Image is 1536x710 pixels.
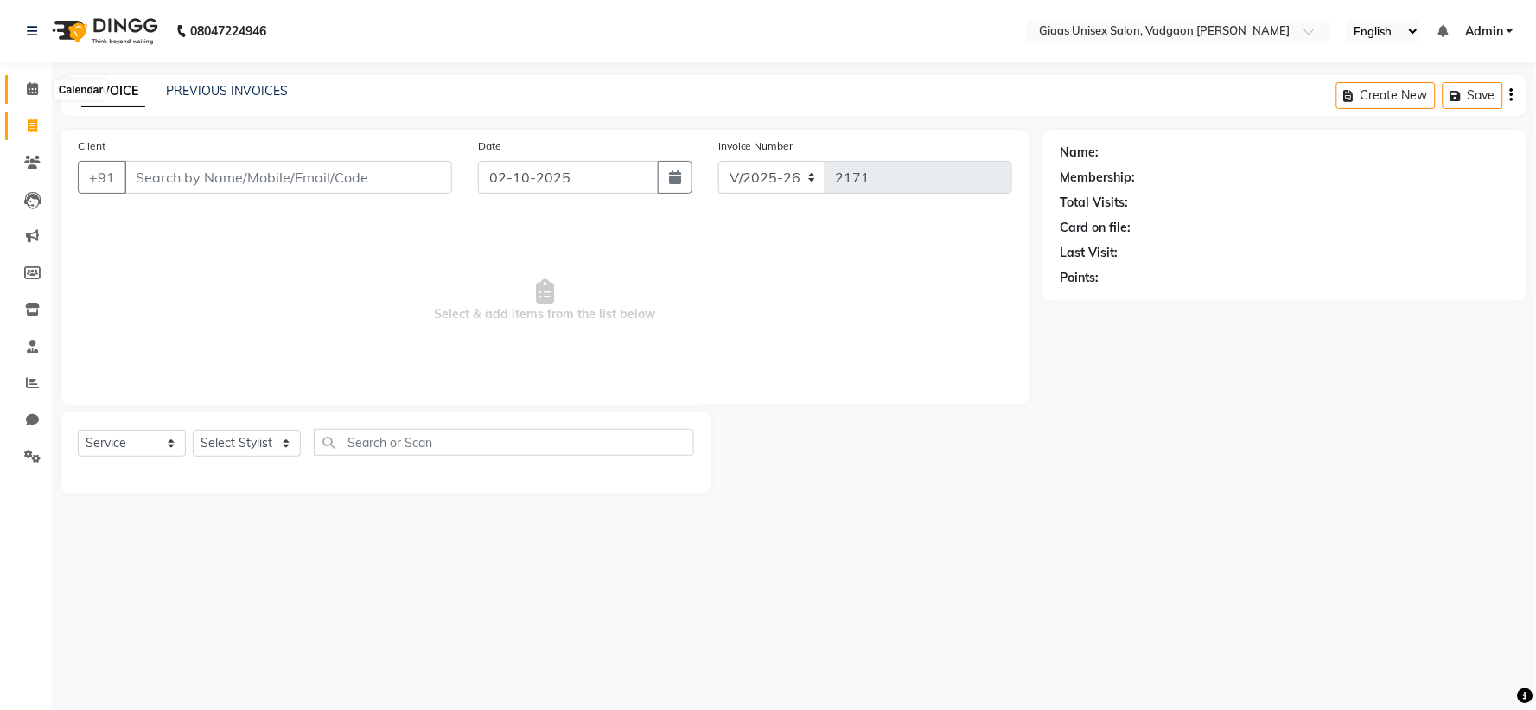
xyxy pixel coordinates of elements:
span: Admin [1465,22,1503,41]
div: Points: [1060,269,1099,287]
a: PREVIOUS INVOICES [166,83,288,99]
div: Last Visit: [1060,244,1118,262]
label: Date [478,138,501,154]
div: Name: [1060,144,1099,162]
div: Card on file: [1060,219,1131,237]
label: Client [78,138,105,154]
input: Search or Scan [314,429,694,456]
label: Invoice Number [718,138,793,154]
b: 08047224946 [190,7,266,55]
span: Select & add items from the list below [78,214,1012,387]
button: +91 [78,161,126,194]
button: Save [1443,82,1503,109]
div: Calendar [54,80,107,100]
div: Total Visits: [1060,194,1128,212]
button: Create New [1336,82,1436,109]
input: Search by Name/Mobile/Email/Code [124,161,452,194]
div: Membership: [1060,169,1135,187]
img: logo [44,7,163,55]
